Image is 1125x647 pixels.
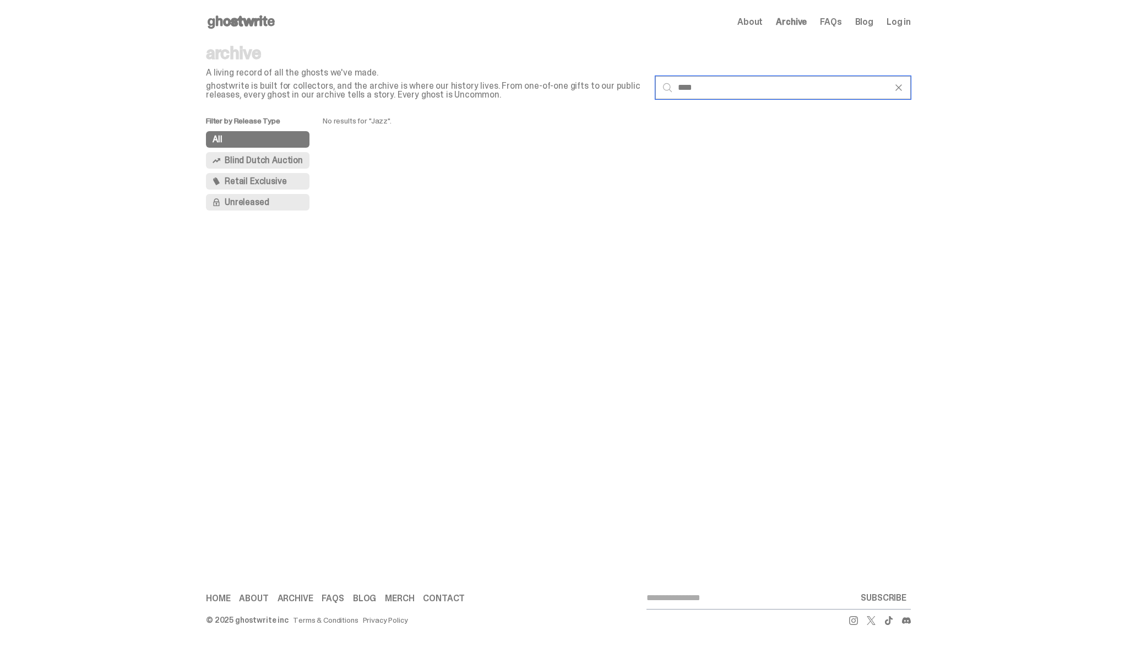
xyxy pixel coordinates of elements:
a: About [239,594,268,603]
p: archive [206,44,646,62]
a: FAQs [820,18,841,26]
a: Log in [887,18,911,26]
button: Blind Dutch Auction [206,152,309,169]
p: ghostwrite is built for collectors, and the archive is where our history lives. From one-of-one g... [206,82,646,99]
a: Home [206,594,230,603]
a: Privacy Policy [363,616,408,624]
span: All [213,135,222,144]
button: Retail Exclusive [206,173,309,190]
span: Retail Exclusive [225,177,286,186]
span: Blind Dutch Auction [225,156,303,165]
button: SUBSCRIBE [856,587,911,609]
button: All [206,131,309,148]
a: Archive [278,594,313,603]
a: Archive [776,18,807,26]
button: Unreleased [206,194,309,211]
a: Merch [385,594,414,603]
a: Blog [855,18,873,26]
a: About [737,18,763,26]
p: No results for "Jazz". [323,117,911,125]
a: Blog [353,594,376,603]
a: FAQs [322,594,344,603]
a: Contact [423,594,465,603]
a: Terms & Conditions [293,616,358,624]
div: © 2025 ghostwrite inc [206,616,289,624]
span: Unreleased [225,198,269,207]
p: A living record of all the ghosts we've made. [206,68,646,77]
p: Filter by Release Type [206,117,323,131]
